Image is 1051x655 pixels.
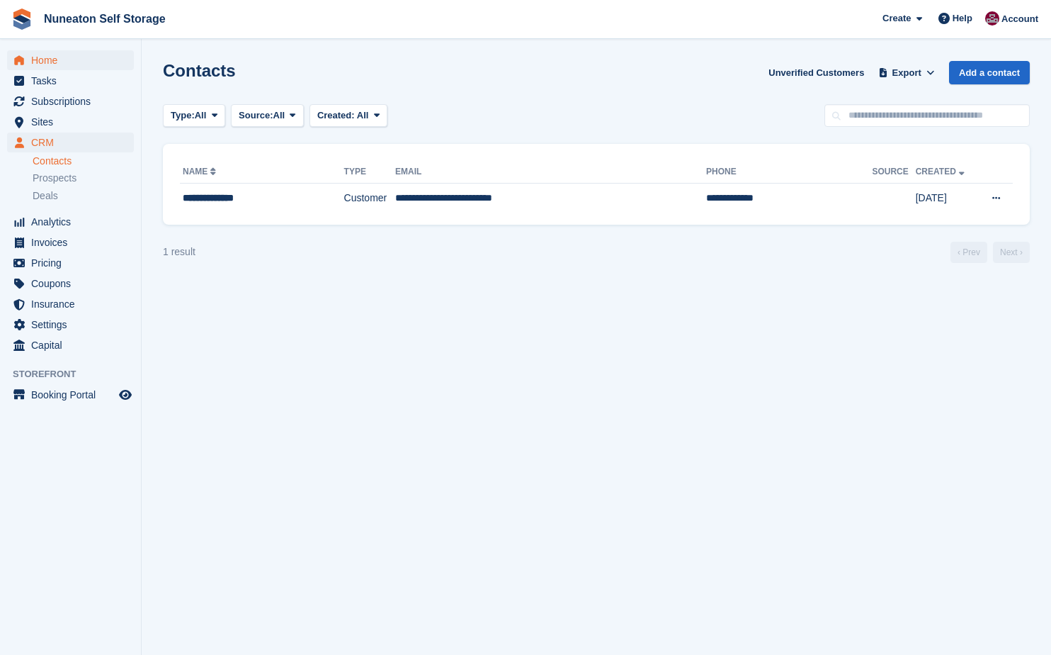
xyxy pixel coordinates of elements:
th: Source [872,161,915,184]
a: menu [7,71,134,91]
img: stora-icon-8386f47178a22dfd0bd8f6a31ec36ba5ce8667c1dd55bd0f319d3a0aa187defe.svg [11,9,33,30]
span: All [195,108,207,123]
nav: Page [948,242,1033,263]
button: Type: All [163,104,225,128]
a: menu [7,315,134,335]
span: Prospects [33,172,76,185]
th: Email [395,161,706,184]
span: Coupons [31,274,116,293]
th: Type [344,161,395,184]
span: Storefront [13,367,141,381]
a: menu [7,112,134,132]
span: All [357,110,369,121]
a: menu [7,253,134,273]
span: Sites [31,112,116,132]
a: menu [7,91,134,111]
a: Created [916,167,967,177]
button: Export [875,61,938,84]
a: Unverified Customers [763,61,870,84]
a: Name [183,167,219,177]
a: menu [7,335,134,355]
a: menu [7,294,134,314]
span: CRM [31,133,116,152]
a: Next [993,242,1030,263]
span: Capital [31,335,116,355]
a: Add a contact [949,61,1030,84]
span: Booking Portal [31,385,116,405]
span: All [273,108,285,123]
a: Preview store [117,386,134,403]
div: 1 result [163,245,195,259]
span: Tasks [31,71,116,91]
a: menu [7,133,134,152]
button: Source: All [231,104,304,128]
h1: Contacts [163,61,236,80]
span: Created: [317,110,355,121]
span: Help [953,11,972,26]
span: Type: [171,108,195,123]
span: Account [1001,12,1038,26]
span: Insurance [31,294,116,314]
span: Create [882,11,911,26]
a: Deals [33,189,134,203]
span: Subscriptions [31,91,116,111]
a: menu [7,385,134,405]
a: menu [7,233,134,252]
span: Deals [33,189,58,203]
a: Contacts [33,155,134,168]
a: Prospects [33,171,134,186]
a: menu [7,212,134,232]
span: Export [892,66,921,80]
span: Source: [239,108,273,123]
a: menu [7,50,134,70]
span: Settings [31,315,116,335]
a: menu [7,274,134,293]
a: Previous [950,242,987,263]
span: Pricing [31,253,116,273]
span: Home [31,50,116,70]
span: Invoices [31,233,116,252]
span: Analytics [31,212,116,232]
th: Phone [706,161,872,184]
a: Nuneaton Self Storage [38,7,171,30]
td: Customer [344,184,395,213]
td: [DATE] [916,184,977,213]
button: Created: All [309,104,387,128]
img: Chris Palmer [985,11,999,26]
